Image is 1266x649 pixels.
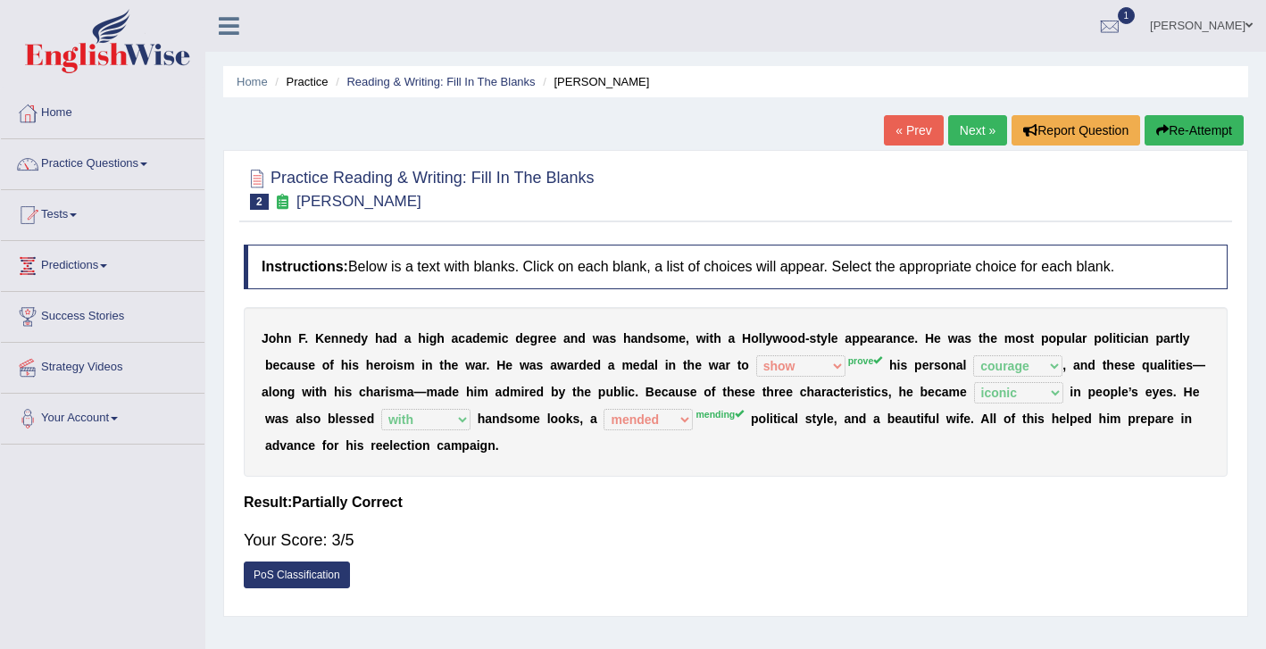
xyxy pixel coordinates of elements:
[359,385,366,399] b: c
[584,385,591,399] b: e
[396,385,406,399] b: m
[1075,331,1082,345] b: a
[1071,331,1075,345] b: l
[660,331,668,345] b: o
[845,385,852,399] b: e
[1168,358,1171,372] b: i
[925,331,934,345] b: H
[276,331,284,345] b: h
[269,331,277,345] b: o
[571,331,579,345] b: n
[725,358,729,372] b: r
[366,358,374,372] b: h
[287,358,294,372] b: a
[1186,358,1193,372] b: s
[1,394,204,438] a: Your Account
[1,139,204,184] a: Practice Questions
[348,358,352,372] b: i
[983,331,991,345] b: h
[1,292,204,337] a: Success Stories
[831,331,838,345] b: e
[621,358,632,372] b: m
[609,331,616,345] b: s
[628,385,635,399] b: c
[1106,358,1114,372] b: h
[445,385,453,399] b: d
[244,245,1228,289] h4: Below is a text with blanks. Click on each blank, a list of choices will appear. Select the appro...
[709,358,719,372] b: w
[719,358,726,372] b: a
[704,385,712,399] b: o
[1109,331,1112,345] b: l
[551,385,559,399] b: b
[964,331,971,345] b: s
[1,241,204,286] a: Predictions
[759,331,762,345] b: l
[889,358,897,372] b: h
[958,331,965,345] b: a
[404,358,414,372] b: m
[654,358,658,372] b: l
[475,358,482,372] b: a
[537,385,545,399] b: d
[686,331,689,345] b: ,
[1141,331,1149,345] b: n
[645,385,654,399] b: B
[1,88,204,133] a: Home
[1,190,204,235] a: Tests
[867,331,874,345] b: e
[304,331,308,345] b: .
[1103,358,1107,372] b: t
[334,385,342,399] b: h
[1041,331,1049,345] b: p
[737,358,742,372] b: t
[342,385,346,399] b: i
[901,331,908,345] b: c
[301,358,308,372] b: s
[315,385,320,399] b: t
[487,331,497,345] b: m
[729,331,736,345] b: a
[593,331,603,345] b: w
[613,385,621,399] b: b
[523,331,530,345] b: e
[315,331,324,345] b: K
[496,385,503,399] b: a
[414,385,427,399] b: —
[810,331,817,345] b: s
[529,385,537,399] b: e
[828,331,831,345] b: l
[1170,331,1175,345] b: r
[579,358,587,372] b: d
[345,385,352,399] b: s
[346,75,535,88] a: Reading & Writing: Fill In The Blanks
[683,358,687,372] b: t
[558,385,565,399] b: y
[713,331,721,345] b: h
[1175,331,1179,345] b: t
[407,385,414,399] b: a
[748,385,755,399] b: e
[922,358,929,372] b: e
[380,385,385,399] b: r
[505,358,512,372] b: e
[1056,331,1064,345] b: p
[477,385,487,399] b: m
[272,358,279,372] b: e
[948,358,956,372] b: n
[1082,331,1087,345] b: r
[530,331,538,345] b: g
[427,385,437,399] b: m
[578,331,586,345] b: d
[624,385,628,399] b: i
[598,385,606,399] b: p
[572,385,577,399] b: t
[881,331,886,345] b: r
[550,358,557,372] b: a
[897,358,901,372] b: i
[543,331,550,345] b: e
[741,385,748,399] b: s
[287,385,296,399] b: g
[645,331,654,345] b: d
[404,331,412,345] b: a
